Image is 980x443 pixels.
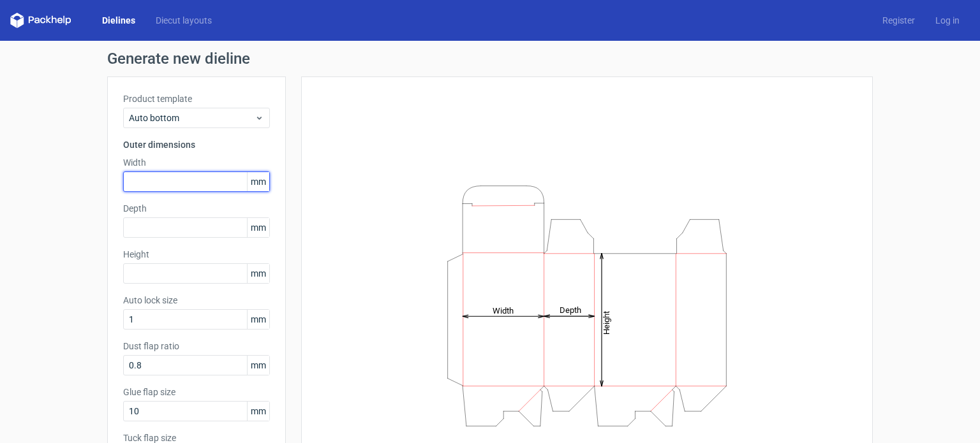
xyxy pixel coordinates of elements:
tspan: Height [602,310,611,334]
tspan: Depth [560,305,581,315]
a: Dielines [92,14,145,27]
span: mm [247,218,269,237]
span: mm [247,264,269,283]
span: mm [247,172,269,191]
label: Auto lock size [123,294,270,307]
a: Diecut layouts [145,14,222,27]
h3: Outer dimensions [123,138,270,151]
label: Product template [123,92,270,105]
a: Register [872,14,925,27]
label: Glue flap size [123,386,270,398]
span: Auto bottom [129,112,255,124]
span: mm [247,310,269,329]
label: Height [123,248,270,261]
span: mm [247,356,269,375]
a: Log in [925,14,970,27]
label: Width [123,156,270,169]
label: Depth [123,202,270,215]
span: mm [247,402,269,421]
label: Dust flap ratio [123,340,270,352]
tspan: Width [493,305,514,315]
h1: Generate new dieline [107,51,873,66]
